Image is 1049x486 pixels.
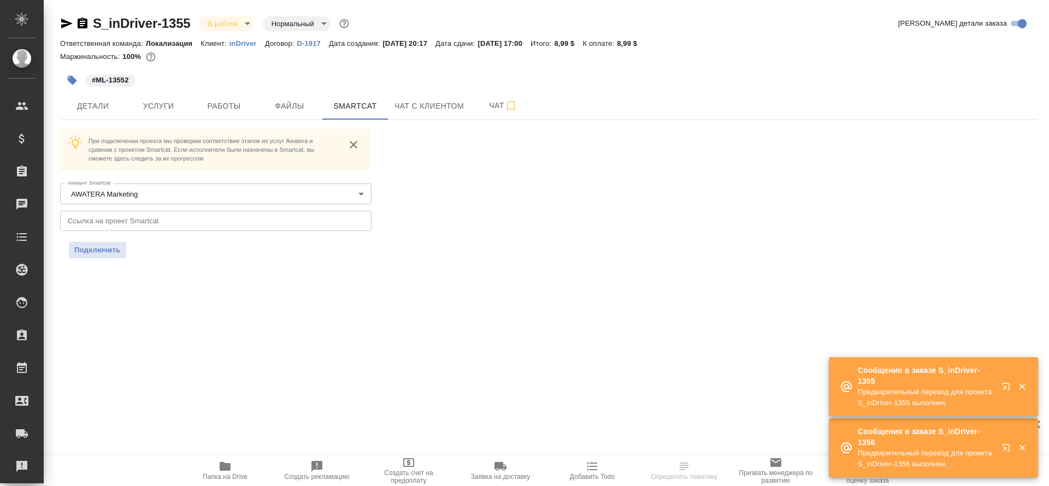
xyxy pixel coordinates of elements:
[122,52,144,61] p: 100%
[858,448,994,470] p: Предварительный перевод для проекта S_inDriver-1356 выполнен.
[531,39,554,48] p: Итого:
[68,189,141,199] button: AWATERA Marketing
[268,19,317,28] button: Нормальный
[504,99,517,112] svg: Подписаться
[69,242,126,258] button: Подключить
[1011,443,1033,453] button: Закрыть
[198,99,250,113] span: Работы
[74,245,121,256] span: Подключить
[582,39,617,48] p: К оплате:
[93,16,190,31] a: S_inDriver-1355
[858,387,994,408] p: Предварительный перевод для проекта S_inDriver-1355 выполнен.
[201,39,229,48] p: Клиент:
[1011,382,1033,392] button: Закрыть
[92,75,129,86] p: #ML-13552
[995,376,1021,402] button: Открыть в новой вкладке
[478,39,531,48] p: [DATE] 17:00
[329,99,381,113] span: Smartcat
[617,39,645,48] p: 8,99 $
[898,18,1007,29] span: [PERSON_NAME] детали заказа
[297,39,329,48] p: D-1917
[995,437,1021,463] button: Открыть в новой вкладке
[146,39,201,48] p: Локализация
[67,99,119,113] span: Детали
[435,39,478,48] p: Дата сдачи:
[60,68,84,92] button: Добавить тэг
[229,39,265,48] p: inDriver
[345,137,362,153] button: close
[394,99,464,113] span: Чат с клиентом
[60,39,146,48] p: Ответственная команда:
[60,17,73,30] button: Скопировать ссылку для ЯМессенджера
[858,365,994,387] p: Сообщения в заказе S_inDriver-1355
[60,52,122,61] p: Маржинальность:
[89,137,337,163] p: При подключении проекта мы проверим соответствие этапов из услуг Awatera и сравним с проектом Sma...
[144,50,158,64] button: 0.00 UAH;
[132,99,185,113] span: Услуги
[204,19,240,28] button: В работе
[263,16,331,31] div: В работе
[858,426,994,448] p: Сообщения в заказе S_inDriver-1356
[199,16,254,31] div: В работе
[229,38,265,48] a: inDriver
[382,39,435,48] p: [DATE] 20:17
[84,75,137,84] span: ML-13552
[60,183,372,204] div: AWATERA Marketing
[477,99,529,112] span: Чат
[297,38,329,48] a: D-1917
[76,17,89,30] button: Скопировать ссылку
[265,39,297,48] p: Договор:
[337,16,351,31] button: Доп статусы указывают на важность/срочность заказа
[555,39,583,48] p: 8,99 $
[263,99,316,113] span: Файлы
[329,39,382,48] p: Дата создания:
